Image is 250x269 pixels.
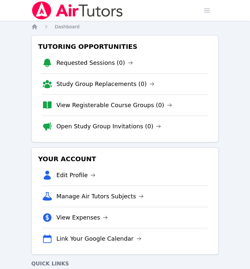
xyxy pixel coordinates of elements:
h3: Your Account [37,153,213,165]
h3: Tutoring Opportunities [37,41,213,52]
a: View Expenses [56,213,108,222]
a: Manage Air Tutors Subjects [56,192,144,201]
img: Air Tutors [31,1,124,20]
a: Link Your Google Calendar [56,234,141,243]
a: Edit Profile [56,171,96,180]
span: Dashboard [55,24,80,29]
a: Study Group Replacements (0) [56,79,154,89]
a: Open Study Group Invitations (0) [56,122,161,131]
a: Requested Sessions (0) [56,58,133,67]
nav: Breadcrumb [31,23,219,30]
h4: Quick Links [31,260,219,268]
a: Dashboard [55,23,80,30]
a: View Registerable Course Groups (0) [56,101,172,110]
